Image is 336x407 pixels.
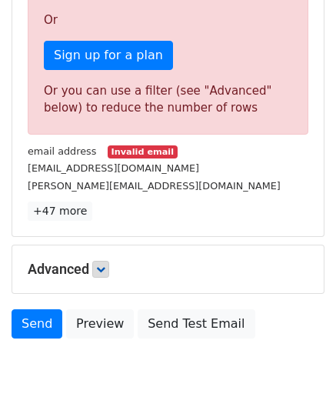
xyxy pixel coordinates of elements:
a: Preview [66,309,134,339]
small: [EMAIL_ADDRESS][DOMAIN_NAME] [28,162,199,174]
div: Or you can use a filter (see "Advanced" below) to reduce the number of rows [44,82,292,117]
a: Send Test Email [138,309,254,339]
small: email address [28,145,96,157]
a: Send [12,309,62,339]
a: +47 more [28,202,92,221]
iframe: Chat Widget [259,333,336,407]
small: Invalid email [108,145,177,158]
a: Sign up for a plan [44,41,173,70]
h5: Advanced [28,261,308,278]
small: [PERSON_NAME][EMAIL_ADDRESS][DOMAIN_NAME] [28,180,281,192]
p: Or [44,12,292,28]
